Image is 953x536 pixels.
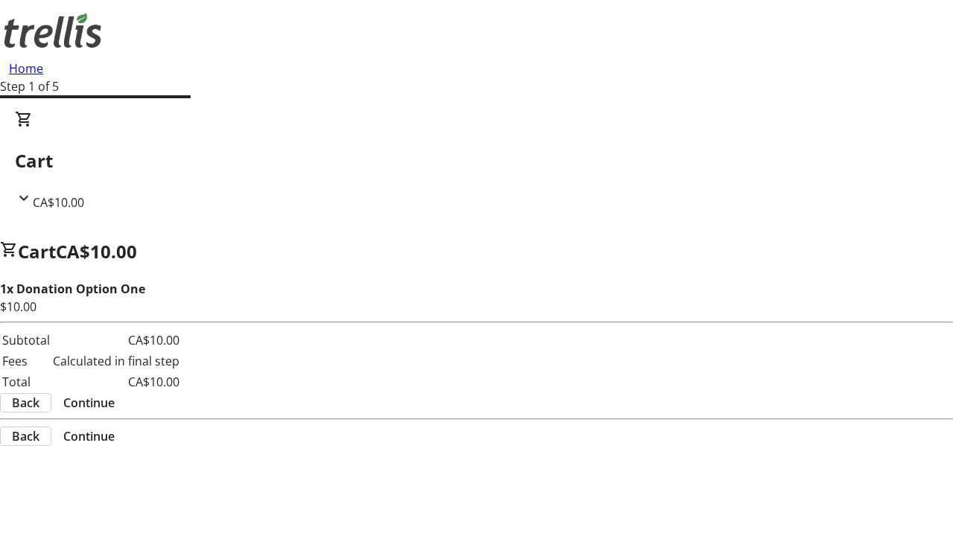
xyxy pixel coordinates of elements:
td: Subtotal [1,331,51,350]
span: Cart [18,239,56,264]
span: Back [12,427,39,445]
span: Continue [63,394,115,412]
td: CA$10.00 [52,331,180,350]
td: CA$10.00 [52,372,180,392]
span: Continue [63,427,115,445]
button: Continue [51,394,127,412]
td: Fees [1,351,51,371]
span: CA$10.00 [33,194,84,211]
td: Total [1,372,51,392]
span: Back [12,394,39,412]
td: Calculated in final step [52,351,180,371]
span: CA$10.00 [56,239,137,264]
div: CartCA$10.00 [15,110,938,211]
button: Continue [51,427,127,445]
h2: Cart [15,147,938,174]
